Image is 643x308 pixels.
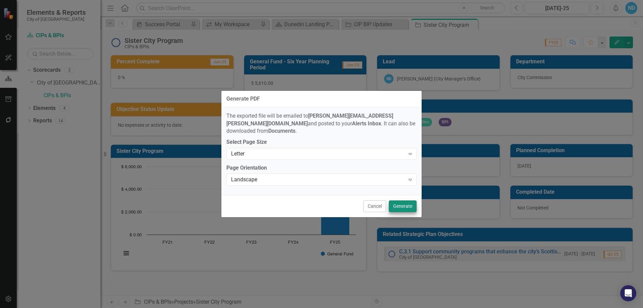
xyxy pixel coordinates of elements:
[389,200,417,212] button: Generate
[231,150,405,158] div: Letter
[226,96,260,102] div: Generate PDF
[620,285,636,301] div: Open Intercom Messenger
[226,138,417,146] label: Select Page Size
[231,176,405,184] div: Landscape
[352,120,381,127] strong: Alerts Inbox
[363,200,386,212] button: Cancel
[226,113,393,127] strong: [PERSON_NAME][EMAIL_ADDRESS][PERSON_NAME][DOMAIN_NAME]
[268,128,295,134] strong: Documents
[226,113,415,134] span: The exported file will be emailed to and posted to your . It can also be downloaded from .
[226,164,417,172] label: Page Orientation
